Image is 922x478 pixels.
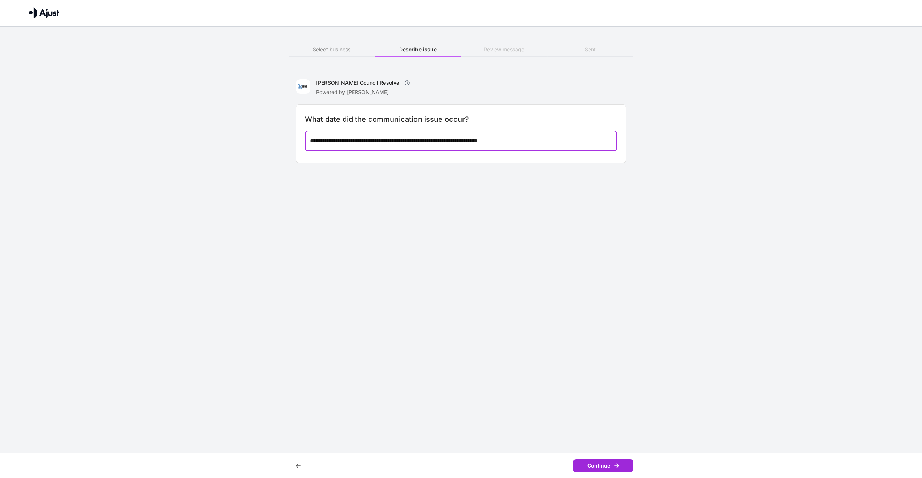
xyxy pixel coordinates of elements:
[573,459,633,473] button: Continue
[305,114,617,125] h6: What date did the communication issue occur?
[296,79,310,94] img: Hume Council
[547,46,633,54] h6: Sent
[316,89,413,96] p: Powered by [PERSON_NAME]
[375,46,461,54] h6: Describe issue
[461,46,547,54] h6: Review message
[29,7,59,18] img: Ajust
[316,79,401,86] h6: [PERSON_NAME] Council Resolver
[289,46,375,54] h6: Select business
